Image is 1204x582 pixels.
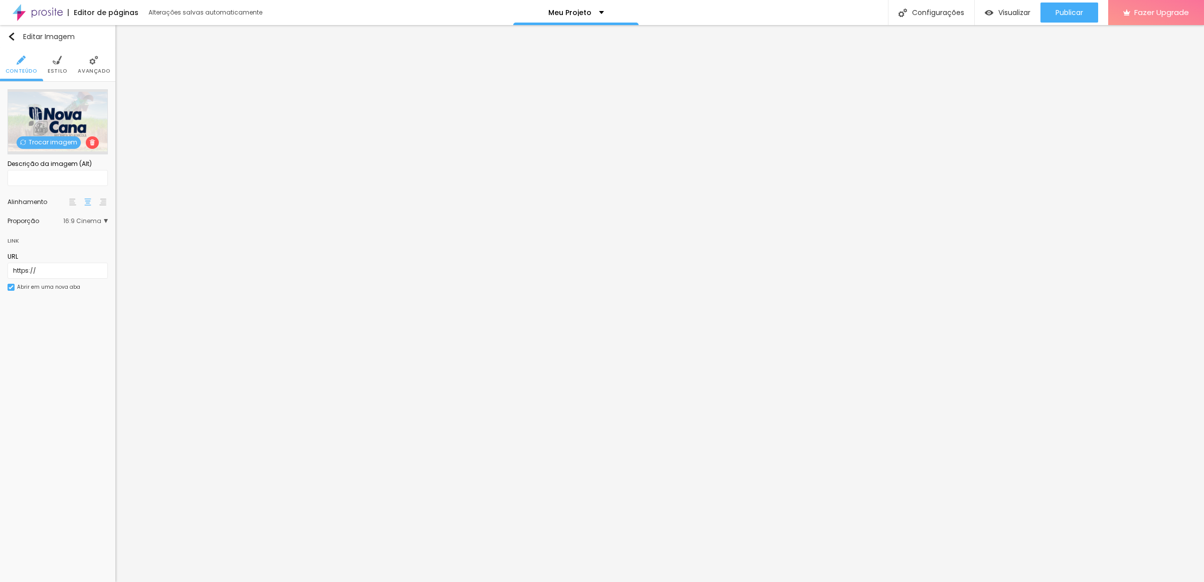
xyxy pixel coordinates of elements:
[48,69,67,74] span: Estilo
[17,56,26,65] img: Icone
[17,136,81,149] span: Trocar imagem
[53,56,62,65] img: Icone
[1040,3,1098,23] button: Publicar
[17,285,80,290] div: Abrir em uma nova aba
[8,33,16,41] img: Icone
[115,25,1204,582] iframe: Editor
[63,218,108,224] span: 16:9 Cinema
[99,199,106,206] img: paragraph-right-align.svg
[8,235,19,246] div: Link
[8,229,108,247] div: Link
[1134,8,1189,17] span: Fazer Upgrade
[8,199,68,205] div: Alinhamento
[89,56,98,65] img: Icone
[68,9,138,16] div: Editor de páginas
[8,252,108,261] div: URL
[898,9,907,17] img: Icone
[975,3,1040,23] button: Visualizar
[985,9,993,17] img: view-1.svg
[69,199,76,206] img: paragraph-left-align.svg
[6,69,37,74] span: Conteúdo
[548,9,591,16] p: Meu Projeto
[998,9,1030,17] span: Visualizar
[9,285,14,290] img: Icone
[1056,9,1083,17] span: Publicar
[84,199,91,206] img: paragraph-center-align.svg
[89,139,95,145] img: Icone
[8,218,63,224] div: Proporção
[148,10,264,16] div: Alterações salvas automaticamente
[8,33,75,41] div: Editar Imagem
[20,139,26,145] img: Icone
[8,159,108,168] div: Descrição da imagem (Alt)
[78,69,110,74] span: Avançado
